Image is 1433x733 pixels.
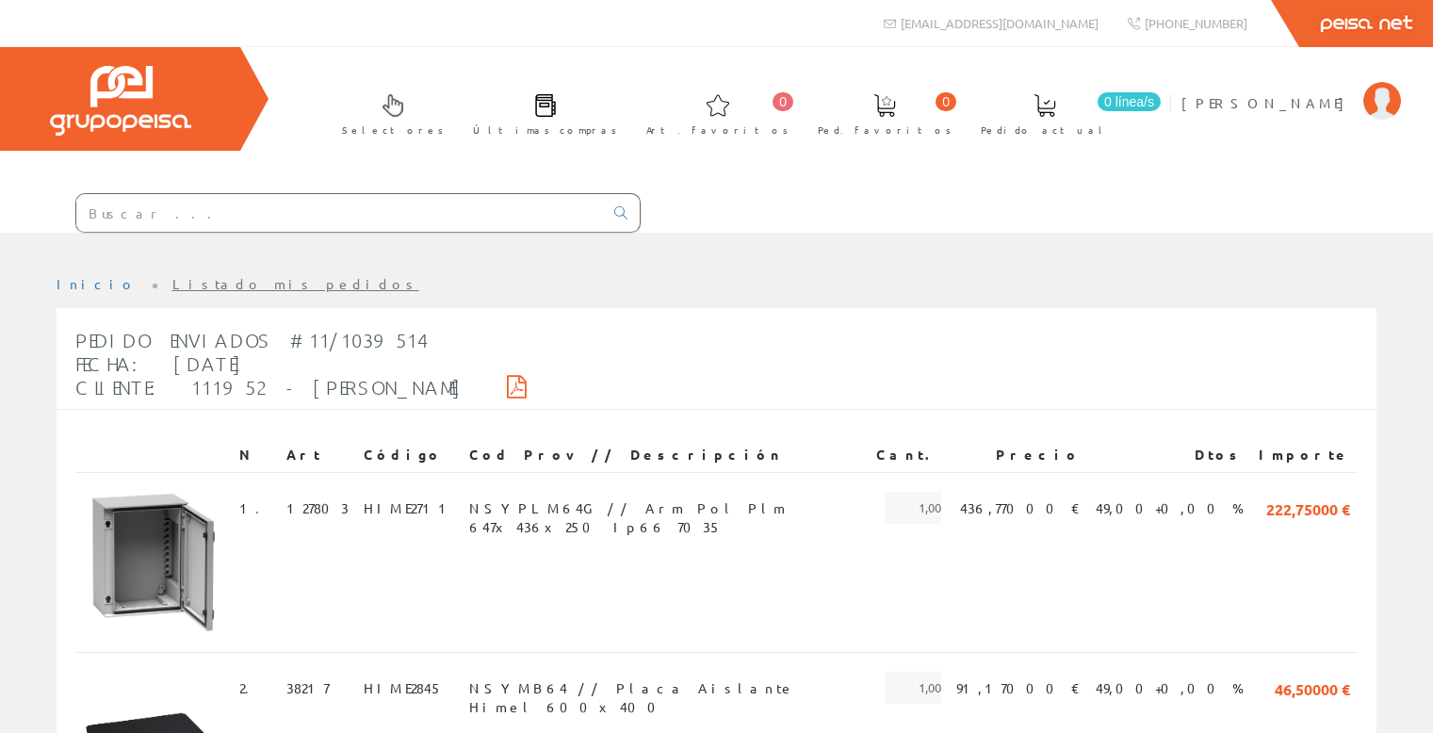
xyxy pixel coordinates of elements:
[1098,92,1161,111] span: 0 línea/s
[232,438,279,472] th: N
[172,275,419,292] a: Listado mis pedidos
[469,492,861,524] span: NSYPLM64G // Arm Pol Plm 647x436x250 Ip66 7035
[356,438,462,472] th: Código
[646,121,789,139] span: Art. favoritos
[364,672,443,704] span: HIME2845
[462,438,869,472] th: Cod Prov // Descripción
[1145,15,1247,31] span: [PHONE_NUMBER]
[818,121,952,139] span: Ped. favoritos
[75,329,462,399] span: Pedido Enviados #11/1039514 Fecha: [DATE] Cliente: 111952 - [PERSON_NAME]
[83,492,224,633] img: Foto artículo (150x150)
[901,15,1099,31] span: [EMAIL_ADDRESS][DOMAIN_NAME]
[949,438,1088,472] th: Precio
[1088,438,1251,472] th: Dtos
[245,679,261,696] a: .
[286,672,329,704] span: 38217
[469,672,861,704] span: NSYMB64 // Placa Aislante Himel 600x400
[960,492,1081,524] span: 436,77000 €
[885,672,941,704] span: 1,00
[454,78,627,147] a: Últimas compras
[1181,93,1354,112] span: [PERSON_NAME]
[239,492,271,524] span: 1
[885,492,941,524] span: 1,00
[473,121,617,139] span: Últimas compras
[342,121,444,139] span: Selectores
[981,121,1109,139] span: Pedido actual
[255,499,271,516] a: .
[1275,672,1350,704] span: 46,50000 €
[507,380,527,393] i: Descargar PDF
[50,66,191,136] img: Grupo Peisa
[962,78,1165,147] a: 0 línea/s Pedido actual
[76,194,603,232] input: Buscar ...
[1181,78,1401,96] a: [PERSON_NAME]
[364,492,454,524] span: HIME2711
[773,92,793,111] span: 0
[1266,492,1350,524] span: 222,75000 €
[286,492,349,524] span: 127803
[57,275,137,292] a: Inicio
[956,672,1081,704] span: 91,17000 €
[279,438,356,472] th: Art
[239,672,261,704] span: 2
[323,78,453,147] a: Selectores
[936,92,956,111] span: 0
[1096,492,1244,524] span: 49,00+0,00 %
[1251,438,1358,472] th: Importe
[1096,672,1244,704] span: 49,00+0,00 %
[869,438,949,472] th: Cant.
